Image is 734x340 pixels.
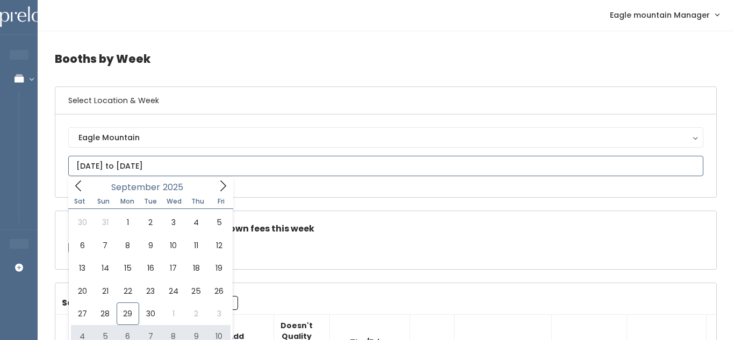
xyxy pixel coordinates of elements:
[139,211,162,234] span: September 2, 2025
[71,211,93,234] span: August 30, 2025
[116,198,139,205] span: Mon
[93,211,116,234] span: August 31, 2025
[71,234,93,257] span: September 6, 2025
[117,257,139,279] span: September 15, 2025
[162,302,185,325] span: October 1, 2025
[207,211,230,234] span: September 5, 2025
[92,198,116,205] span: Sun
[185,280,207,302] span: September 25, 2025
[185,302,207,325] span: October 2, 2025
[207,280,230,302] span: September 26, 2025
[599,3,730,26] a: Eagle mountain Manager
[207,302,230,325] span: October 3, 2025
[139,302,162,325] span: September 30, 2025
[162,257,185,279] span: September 17, 2025
[117,280,139,302] span: September 22, 2025
[210,198,233,205] span: Fri
[139,234,162,257] span: September 9, 2025
[185,211,207,234] span: September 4, 2025
[207,257,230,279] span: September 19, 2025
[55,87,716,114] h6: Select Location & Week
[185,234,207,257] span: September 11, 2025
[139,257,162,279] span: September 16, 2025
[117,234,139,257] span: September 8, 2025
[207,234,230,257] span: September 12, 2025
[71,280,93,302] span: September 20, 2025
[139,280,162,302] span: September 23, 2025
[139,198,162,205] span: Tue
[93,257,116,279] span: September 14, 2025
[78,132,693,143] div: Eagle Mountain
[93,280,116,302] span: September 21, 2025
[185,257,207,279] span: September 18, 2025
[71,257,93,279] span: September 13, 2025
[93,302,116,325] span: September 28, 2025
[55,44,717,74] h4: Booths by Week
[162,211,185,234] span: September 3, 2025
[160,180,192,194] input: Year
[162,234,185,257] span: September 10, 2025
[117,211,139,234] span: September 1, 2025
[62,296,238,310] label: Search:
[93,234,116,257] span: September 7, 2025
[162,280,185,302] span: September 24, 2025
[162,198,186,205] span: Wed
[71,302,93,325] span: September 27, 2025
[68,224,703,234] h5: Check this box if there are no takedown fees this week
[186,198,210,205] span: Thu
[111,183,160,192] span: September
[68,156,703,176] input: September 27 - October 3, 2025
[68,198,92,205] span: Sat
[610,9,710,21] span: Eagle mountain Manager
[68,127,703,148] button: Eagle Mountain
[117,302,139,325] span: September 29, 2025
